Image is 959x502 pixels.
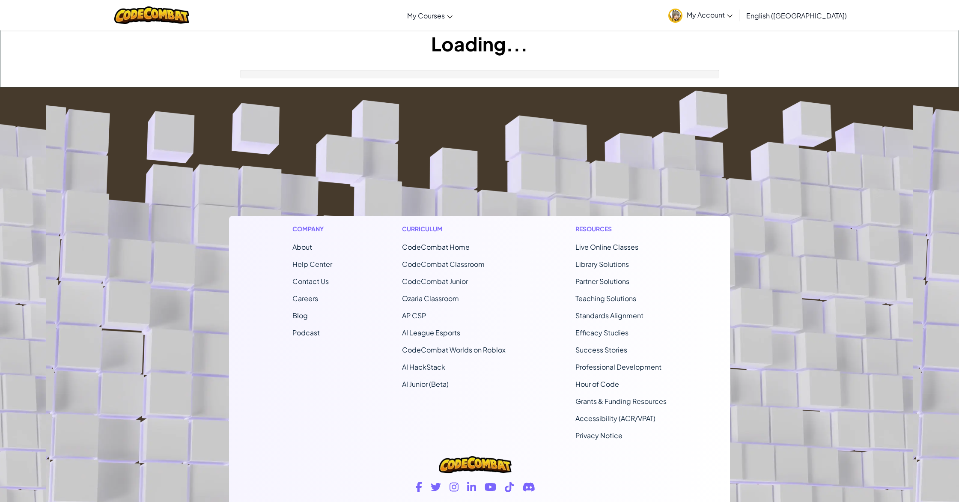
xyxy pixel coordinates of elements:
a: AP CSP [402,311,426,320]
a: Library Solutions [575,260,629,269]
span: English ([GEOGRAPHIC_DATA]) [746,11,847,20]
a: Standards Alignment [575,311,643,320]
a: CodeCombat Classroom [402,260,485,269]
a: Hour of Code [575,379,619,388]
a: Teaching Solutions [575,294,636,303]
a: Success Stories [575,345,627,354]
a: Partner Solutions [575,277,629,286]
a: My Account [664,2,737,29]
a: Ozaria Classroom [402,294,459,303]
a: AI HackStack [402,362,445,371]
img: avatar [668,9,682,23]
a: Blog [292,311,308,320]
a: Podcast [292,328,320,337]
a: AI Junior (Beta) [402,379,449,388]
img: CodeCombat logo [439,456,512,473]
span: My Account [687,10,733,19]
a: Professional Development [575,362,661,371]
a: AI League Esports [402,328,460,337]
span: CodeCombat Home [402,242,470,251]
a: Efficacy Studies [575,328,628,337]
span: My Courses [407,11,445,20]
a: Live Online Classes [575,242,638,251]
a: About [292,242,312,251]
a: Privacy Notice [575,431,622,440]
a: Accessibility (ACR/VPAT) [575,414,655,423]
h1: Curriculum [402,224,506,233]
a: My Courses [403,4,457,27]
h1: Loading... [0,30,959,57]
a: Grants & Funding Resources [575,397,667,406]
a: English ([GEOGRAPHIC_DATA]) [742,4,851,27]
img: CodeCombat logo [114,6,189,24]
h1: Resources [575,224,667,233]
a: CodeCombat Worlds on Roblox [402,345,506,354]
a: Help Center [292,260,332,269]
a: CodeCombat Junior [402,277,468,286]
h1: Company [292,224,332,233]
a: Careers [292,294,318,303]
span: Contact Us [292,277,329,286]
